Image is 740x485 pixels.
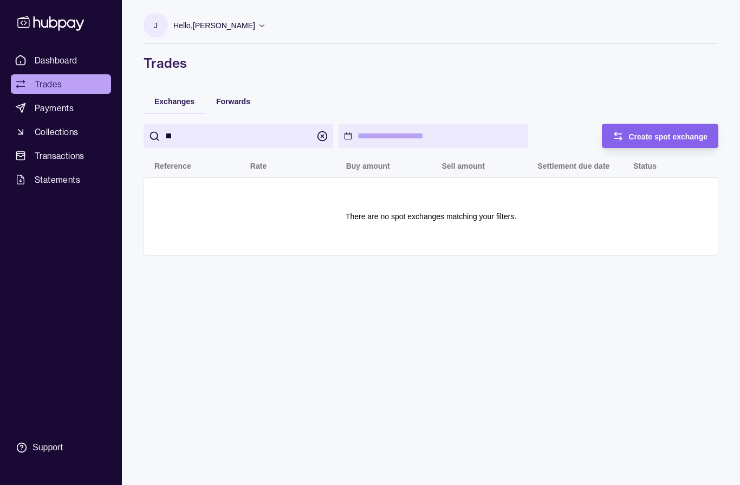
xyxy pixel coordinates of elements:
span: Trades [35,78,62,91]
a: Dashboard [11,50,111,70]
span: Dashboard [35,54,77,67]
span: Forwards [216,97,250,106]
p: J [154,20,158,31]
p: Hello, [PERSON_NAME] [173,20,255,31]
a: Statements [11,170,111,189]
p: Settlement due date [537,162,609,170]
a: Payments [11,98,111,118]
button: Create spot exchange [602,124,719,148]
span: Transactions [35,149,85,162]
input: search [165,124,311,148]
h1: Trades [144,54,718,72]
p: Buy amount [346,162,390,170]
a: Collections [11,122,111,142]
span: Payments [35,101,74,114]
a: Trades [11,74,111,94]
p: Sell amount [442,162,484,170]
p: Reference [154,162,191,170]
p: Status [633,162,657,170]
span: Statements [35,173,80,186]
span: Exchanges [154,97,194,106]
span: Collections [35,125,78,138]
a: Transactions [11,146,111,165]
a: Support [11,436,111,459]
p: Rate [250,162,267,170]
p: There are no spot exchanges matching your filters. [346,210,516,222]
span: Create spot exchange [629,132,708,141]
div: Support [33,442,63,454]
